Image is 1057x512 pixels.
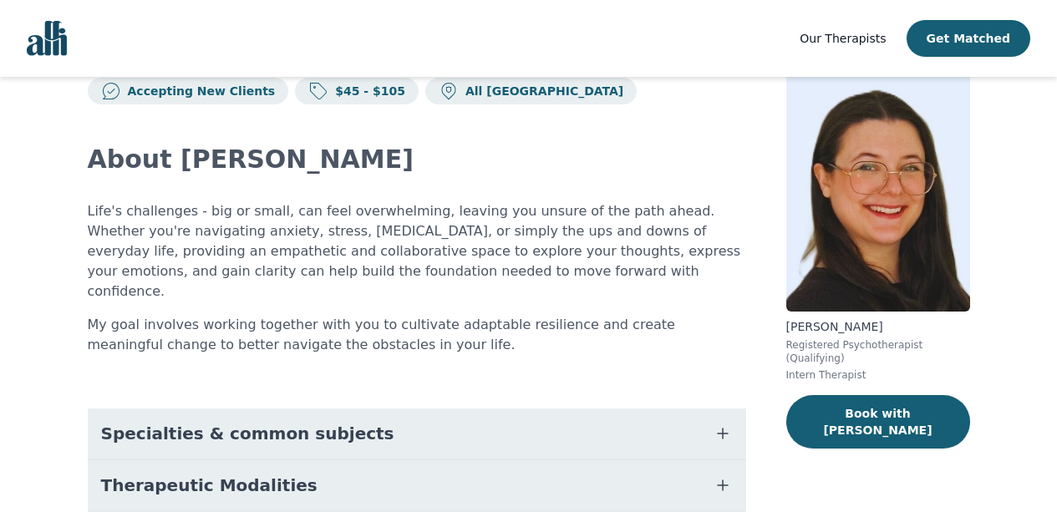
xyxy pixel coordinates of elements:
p: [PERSON_NAME] [786,318,970,335]
span: Therapeutic Modalities [101,474,318,497]
p: All [GEOGRAPHIC_DATA] [459,83,623,99]
span: Our Therapists [800,32,886,45]
p: Life's challenges - big or small, can feel overwhelming, leaving you unsure of the path ahead. Wh... [88,201,746,302]
span: Specialties & common subjects [101,422,394,445]
button: Book with [PERSON_NAME] [786,395,970,449]
button: Specialties & common subjects [88,408,746,459]
p: My goal involves working together with you to cultivate adaptable resilience and create meaningfu... [88,315,746,355]
p: Registered Psychotherapist (Qualifying) [786,338,970,365]
a: Our Therapists [800,28,886,48]
h2: About [PERSON_NAME] [88,144,746,175]
p: $45 - $105 [328,83,405,99]
p: Intern Therapist [786,368,970,382]
img: alli logo [27,21,67,56]
button: Therapeutic Modalities [88,460,746,510]
img: Sarah_Wild [786,71,970,312]
p: Accepting New Clients [121,83,276,99]
button: Get Matched [907,20,1030,57]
